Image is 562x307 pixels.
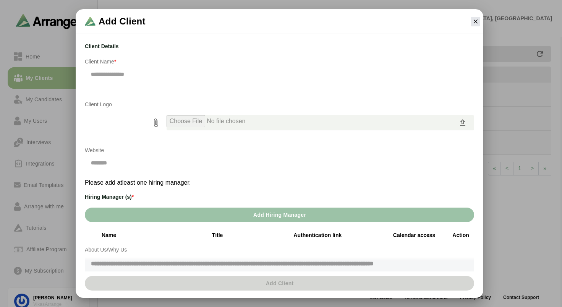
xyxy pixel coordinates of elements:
div: Action [447,231,474,239]
p: Please add atleast one hiring manager. [85,179,474,186]
h3: Hiring Manager (s) [85,192,474,201]
h3: Client Details [85,42,474,51]
div: Authentication link [284,231,351,239]
button: Add Hiring Manager [85,208,474,222]
div: Title [192,231,233,239]
p: Client Logo [85,100,474,109]
p: Website [85,146,275,155]
div: Name [85,231,189,239]
i: prepended action [151,118,160,127]
p: About Us/Why Us [85,245,474,254]
p: Client Name [85,57,474,66]
div: Calendar access [389,231,439,239]
span: Add Client [99,15,146,28]
span: Add Hiring Manager [253,208,306,222]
